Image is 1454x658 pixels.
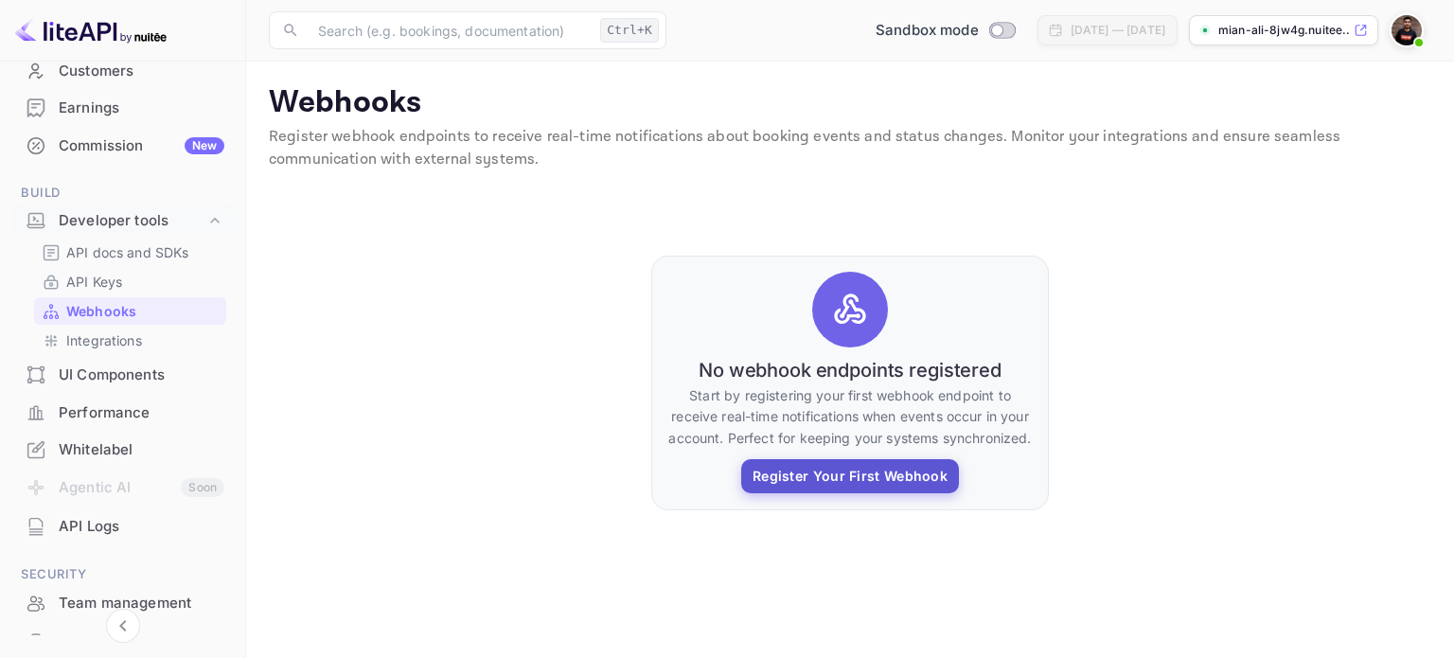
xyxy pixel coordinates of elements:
p: Webhooks [269,84,1431,122]
a: API docs and SDKs [42,242,219,262]
div: API Logs [11,508,234,545]
p: Webhooks [66,301,136,321]
a: Webhooks [42,301,219,321]
div: Team management [11,585,234,622]
a: Customers [11,53,234,88]
span: Sandbox mode [876,20,979,42]
span: Security [11,564,234,585]
div: Developer tools [11,205,234,238]
div: New [185,137,224,154]
img: LiteAPI logo [15,15,167,45]
p: Integrations [66,330,142,350]
div: Fraud management [59,631,224,652]
a: UI Components [11,357,234,392]
a: Team management [11,585,234,620]
p: mian-ali-8jw4g.nuitee.... [1218,22,1350,39]
div: Integrations [34,327,226,354]
div: UI Components [11,357,234,394]
a: API Keys [42,272,219,292]
a: CommissionNew [11,128,234,163]
div: API Logs [59,516,224,538]
a: Earnings [11,90,234,125]
div: Customers [11,53,234,90]
a: Fraud management [11,623,234,658]
div: Earnings [11,90,234,127]
a: Whitelabel [11,432,234,467]
div: API docs and SDKs [34,239,226,266]
div: Performance [59,402,224,424]
div: Developer tools [59,210,205,232]
img: Mian Ali [1392,15,1422,45]
div: CommissionNew [11,128,234,165]
div: Whitelabel [59,439,224,461]
div: Whitelabel [11,432,234,469]
div: Earnings [59,98,224,119]
button: Register Your First Webhook [741,459,959,493]
div: Webhooks [34,297,226,325]
p: API Keys [66,272,122,292]
p: Register webhook endpoints to receive real-time notifications about booking events and status cha... [269,126,1431,171]
p: Start by registering your first webhook endpoint to receive real-time notifications when events o... [667,385,1033,449]
div: Commission [59,135,224,157]
p: API docs and SDKs [66,242,189,262]
div: Team management [59,593,224,614]
div: UI Components [59,365,224,386]
div: API Keys [34,268,226,295]
div: Ctrl+K [600,18,659,43]
a: API Logs [11,508,234,543]
input: Search (e.g. bookings, documentation) [307,11,593,49]
h6: No webhook endpoints registered [699,359,1002,382]
button: Collapse navigation [106,609,140,643]
div: Performance [11,395,234,432]
a: Integrations [42,330,219,350]
span: Build [11,183,234,204]
div: [DATE] — [DATE] [1071,22,1165,39]
div: Switch to Production mode [868,20,1022,42]
div: Customers [59,61,224,82]
a: Performance [11,395,234,430]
